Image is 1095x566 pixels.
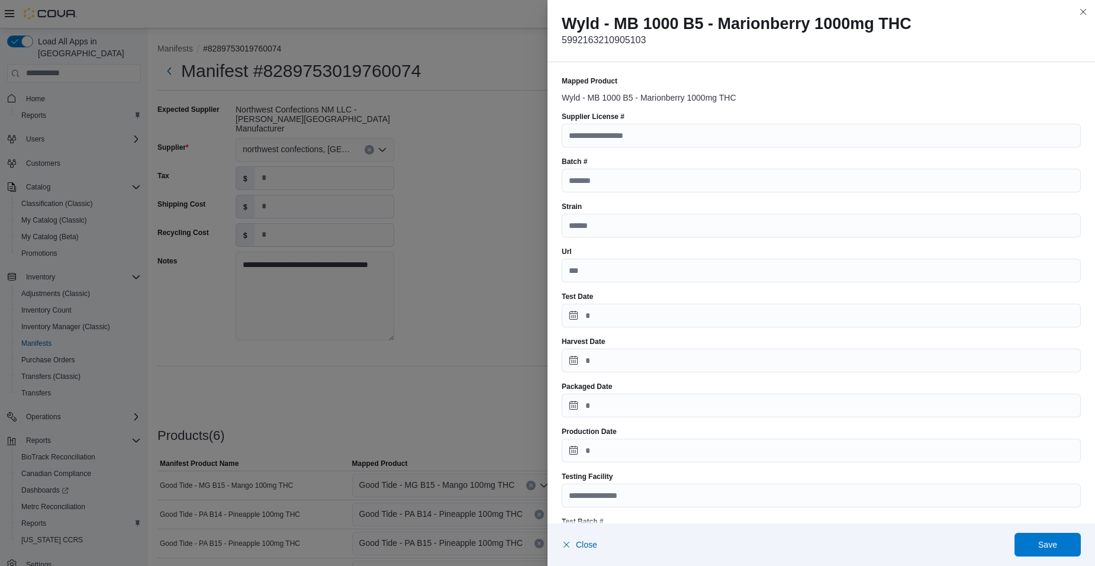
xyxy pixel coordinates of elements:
input: Press the down key to open a popover containing a calendar. [562,439,1081,462]
input: Press the down key to open a popover containing a calendar. [562,394,1081,417]
label: Packaged Date [562,382,612,391]
input: Press the down key to open a popover containing a calendar. [562,304,1081,327]
input: Press the down key to open a popover containing a calendar. [562,349,1081,372]
h2: Wyld - MB 1000 B5 - Marionberry 1000mg THC [562,14,1081,33]
label: Test Batch # [562,517,603,526]
label: Supplier License # [562,112,624,121]
label: Strain [562,202,582,211]
div: Wyld - MB 1000 B5 - Marionberry 1000mg THC [562,88,1081,102]
button: Close [562,533,597,557]
button: Close this dialog [1076,5,1090,19]
button: Save [1015,533,1081,557]
span: Close [576,539,597,551]
label: Production Date [562,427,617,436]
label: Url [562,247,572,256]
p: 5992163210905103 [562,33,1081,47]
label: Batch # [562,157,587,166]
span: Save [1038,539,1057,551]
label: Mapped Product [562,76,617,86]
label: Test Date [562,292,593,301]
label: Harvest Date [562,337,605,346]
label: Testing Facility [562,472,613,481]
